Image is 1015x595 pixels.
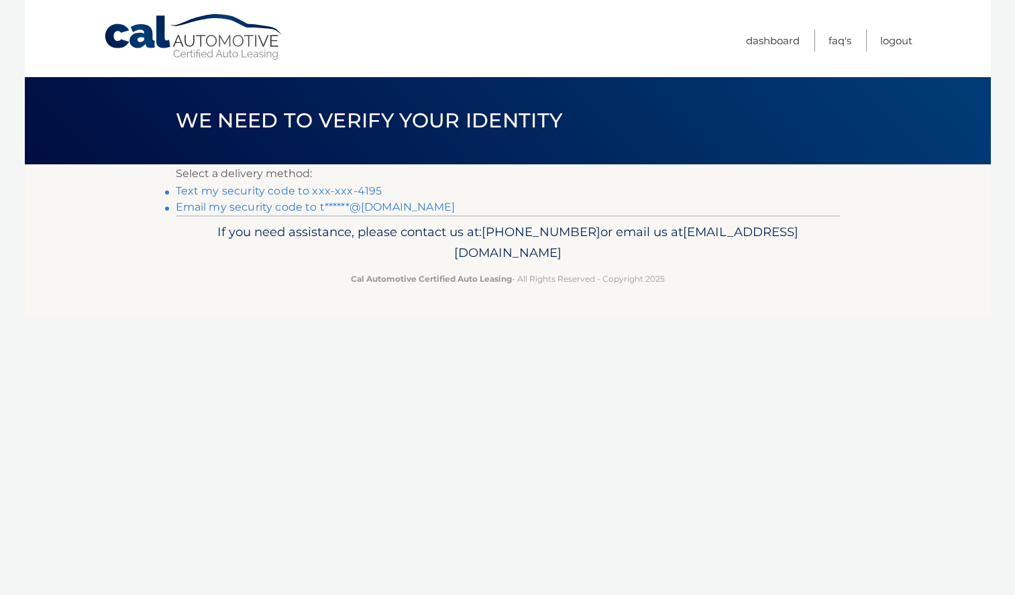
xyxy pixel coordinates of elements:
[103,13,284,61] a: Cal Automotive
[880,30,912,52] a: Logout
[184,221,831,264] p: If you need assistance, please contact us at: or email us at
[176,184,382,197] a: Text my security code to xxx-xxx-4195
[176,108,563,133] span: We need to verify your identity
[176,201,456,213] a: Email my security code to t******@[DOMAIN_NAME]
[829,30,851,52] a: FAQ's
[176,164,840,183] p: Select a delivery method:
[746,30,800,52] a: Dashboard
[482,224,600,239] span: [PHONE_NUMBER]
[184,272,831,286] p: - All Rights Reserved - Copyright 2025
[351,274,512,284] strong: Cal Automotive Certified Auto Leasing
